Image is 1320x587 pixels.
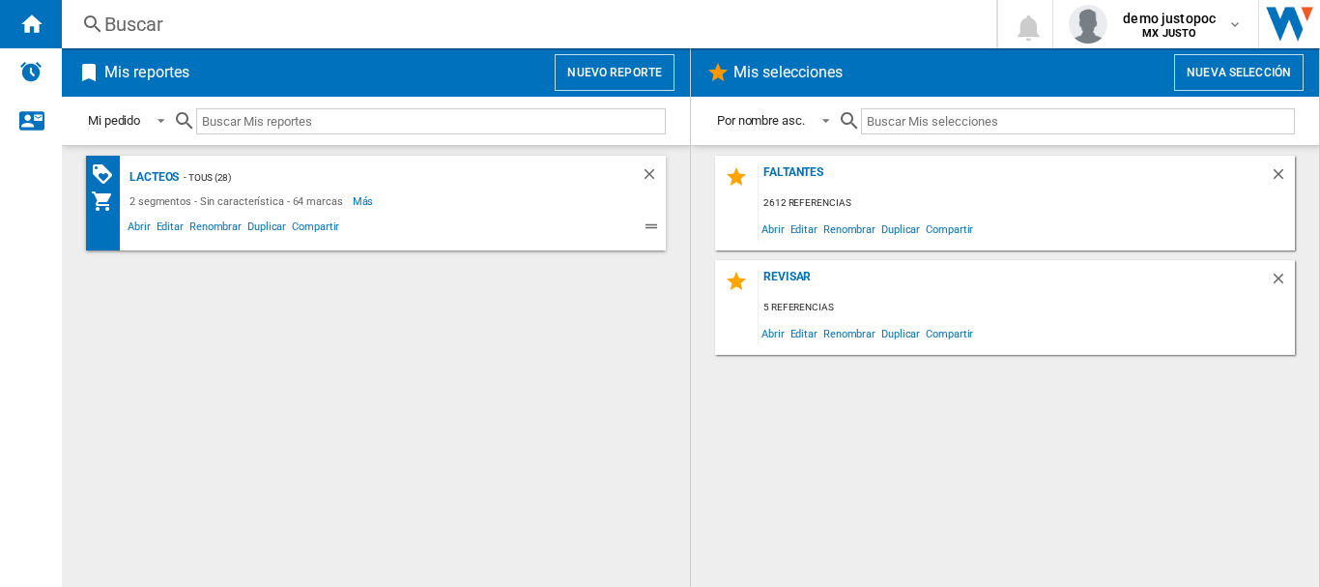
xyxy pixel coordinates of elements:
[759,296,1295,320] div: 5 referencias
[1069,5,1107,44] img: profile.jpg
[91,162,125,187] div: Matriz de PROMOCIONES
[820,216,878,242] span: Renombrar
[759,270,1270,296] div: Revisar
[353,190,377,213] span: Más
[100,54,193,91] h2: Mis reportes
[861,108,1295,134] input: Buscar Mis selecciones
[1123,9,1216,28] span: demo justopoc
[1270,165,1295,191] div: Borrar
[125,218,154,241] span: Abrir
[878,216,923,242] span: Duplicar
[759,320,788,346] span: Abrir
[244,218,289,241] span: Duplicar
[788,216,820,242] span: Editar
[759,191,1295,216] div: 2612 referencias
[154,218,187,241] span: Editar
[759,216,788,242] span: Abrir
[88,113,140,128] div: Mi pedido
[730,54,847,91] h2: Mis selecciones
[923,216,976,242] span: Compartir
[1174,54,1304,91] button: Nueva selección
[196,108,666,134] input: Buscar Mis reportes
[125,165,179,190] div: Lacteos
[820,320,878,346] span: Renombrar
[187,218,244,241] span: Renombrar
[289,218,342,241] span: Compartir
[555,54,674,91] button: Nuevo reporte
[717,113,805,128] div: Por nombre asc.
[91,190,125,213] div: Mi colección
[19,60,43,83] img: alerts-logo.svg
[1270,270,1295,296] div: Borrar
[759,165,1270,191] div: Faltantes
[788,320,820,346] span: Editar
[1142,27,1196,40] b: MX JUSTO
[923,320,976,346] span: Compartir
[641,165,666,190] div: Borrar
[104,11,946,38] div: Buscar
[125,190,353,213] div: 2 segmentos - Sin característica - 64 marcas
[179,165,602,190] div: - TOUS (28)
[878,320,923,346] span: Duplicar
